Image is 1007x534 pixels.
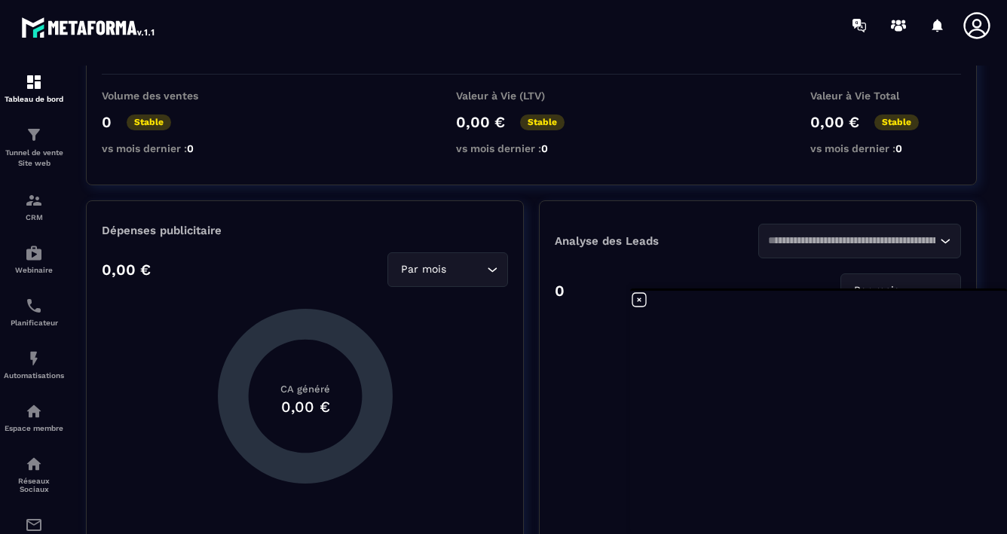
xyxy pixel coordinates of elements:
p: Dépenses publicitaire [102,224,508,237]
p: Tableau de bord [4,95,64,103]
img: logo [21,14,157,41]
input: Search for option [449,261,483,278]
img: automations [25,402,43,420]
p: 0 [555,282,565,300]
div: Search for option [758,224,962,258]
img: formation [25,73,43,91]
a: automationsautomationsWebinaire [4,233,64,285]
span: Par mois [397,261,449,278]
p: vs mois dernier : [456,142,607,154]
p: Stable [127,114,171,130]
p: 0,00 € [456,113,505,131]
span: 0 [187,142,194,154]
p: Tunnel de vente Site web [4,148,64,169]
div: Search for option [387,252,508,287]
img: email [25,516,43,534]
input: Search for option [902,282,936,299]
span: 0 [895,142,902,154]
span: 0 [541,142,548,154]
p: Automatisations [4,371,64,380]
img: automations [25,244,43,262]
p: Valeur à Vie Total [810,90,961,102]
img: automations [25,349,43,368]
a: schedulerschedulerPlanificateur [4,285,64,338]
p: 0 [102,113,112,131]
div: Search for option [840,273,961,308]
p: Stable [874,114,919,130]
a: automationsautomationsEspace membre [4,391,64,444]
img: social-network [25,455,43,473]
p: vs mois dernier : [810,142,961,154]
p: vs mois dernier : [102,142,253,154]
p: Stable [520,114,565,130]
img: scheduler [25,297,43,315]
p: Réseaux Sociaux [4,477,64,493]
a: social-networksocial-networkRéseaux Sociaux [4,444,64,505]
p: 0,00 € [102,261,151,279]
img: formation [25,191,43,209]
p: Volume des ventes [102,90,253,102]
span: Par mois [850,282,902,299]
p: Espace membre [4,424,64,432]
p: 0,00 € [810,113,859,131]
input: Search for option [768,233,937,249]
a: automationsautomationsAutomatisations [4,338,64,391]
a: formationformationTableau de bord [4,62,64,114]
a: formationformationCRM [4,180,64,233]
img: formation [25,126,43,144]
p: Analyse des Leads [555,234,758,248]
a: formationformationTunnel de vente Site web [4,114,64,180]
p: Webinaire [4,266,64,274]
p: CRM [4,213,64,221]
p: Planificateur [4,319,64,327]
p: Valeur à Vie (LTV) [456,90,607,102]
